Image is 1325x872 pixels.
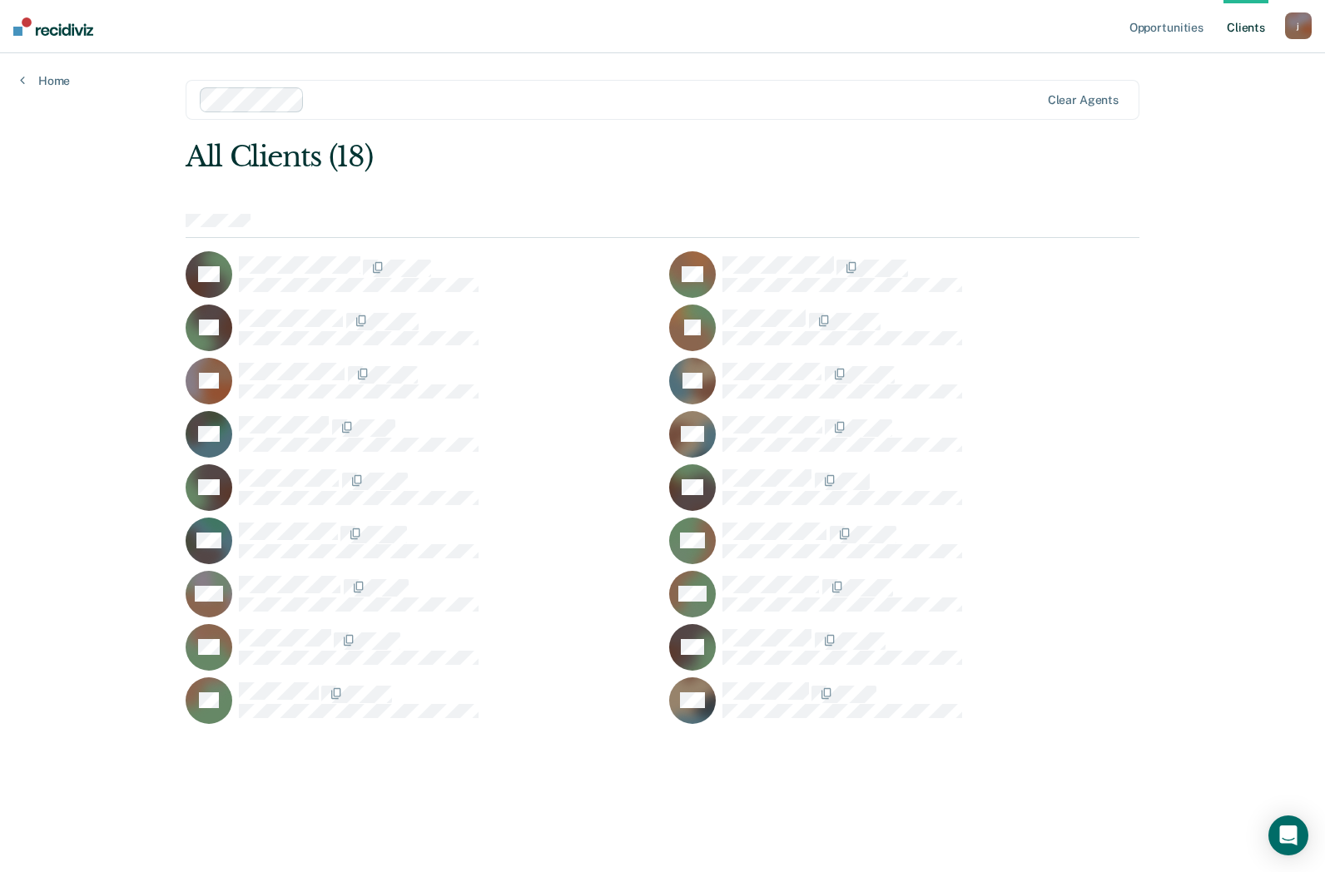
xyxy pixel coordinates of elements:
img: Recidiviz [13,17,93,36]
button: j [1285,12,1312,39]
div: Open Intercom Messenger [1268,815,1308,855]
a: Home [20,73,70,88]
div: All Clients (18) [186,140,949,174]
div: Clear agents [1048,93,1119,107]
